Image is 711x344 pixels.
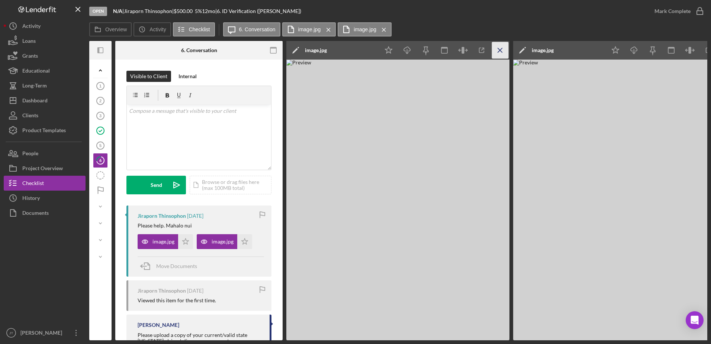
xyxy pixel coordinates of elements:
[113,8,124,14] div: |
[175,71,200,82] button: Internal
[130,71,167,82] div: Visible to Client
[4,78,86,93] button: Long-Term
[4,176,86,191] button: Checklist
[282,22,336,36] button: image.jpg
[189,26,210,32] label: Checklist
[4,206,86,220] button: Documents
[138,213,186,219] div: Jiraporn Thinsophon
[532,47,554,53] div: image.jpg
[4,19,86,34] button: Activity
[223,22,280,36] button: 6. Conversation
[138,234,193,249] button: image.jpg
[99,114,102,118] tspan: 3
[4,146,86,161] button: People
[138,223,192,229] div: Please help. Mahalo nui
[22,191,40,207] div: History
[156,263,197,269] span: Move Documents
[173,22,215,36] button: Checklist
[202,8,215,14] div: 12 mo
[151,176,162,194] div: Send
[22,63,50,80] div: Educational
[149,26,166,32] label: Activity
[93,153,108,168] a: 6
[22,34,36,50] div: Loans
[93,138,108,153] a: 5
[187,288,203,294] time: 2025-08-13 01:25
[298,26,321,32] label: image.jpg
[105,26,127,32] label: Overview
[93,108,108,123] a: 3
[187,213,203,219] time: 2025-08-13 01:29
[4,161,86,176] button: Project Overview
[138,288,186,294] div: Jiraporn Thinsophon
[22,161,63,178] div: Project Overview
[113,8,122,14] b: N/A
[99,99,102,103] tspan: 2
[4,108,86,123] button: Clients
[22,176,44,192] div: Checklist
[215,8,301,14] div: | 6. ID Verification ([PERSON_NAME])
[152,239,174,245] div: image.jpg
[4,191,86,206] button: History
[4,63,86,78] button: Educational
[4,123,86,138] button: Product Templates
[212,239,234,245] div: image.jpg
[89,22,132,36] button: Overview
[133,22,171,36] button: Activity
[178,71,197,82] div: Internal
[89,7,107,16] div: Open
[22,108,38,125] div: Clients
[239,26,276,32] label: 6. Conversation
[22,78,47,95] div: Long-Term
[174,8,195,14] div: $500.00
[654,4,691,19] div: Mark Complete
[4,325,86,340] button: JT[PERSON_NAME]
[22,93,48,110] div: Dashboard
[93,79,108,93] a: 1
[286,60,509,340] img: Preview
[647,4,707,19] button: Mark Complete
[22,48,38,65] div: Grants
[22,123,66,140] div: Product Templates
[305,47,327,53] div: image.jpg
[4,34,86,48] button: Loans
[195,8,202,14] div: 5 %
[124,8,174,14] div: Jiraporn Thinsophon |
[4,93,86,108] button: Dashboard
[138,322,179,328] div: [PERSON_NAME]
[181,47,217,53] div: 6. Conversation
[126,176,186,194] button: Send
[22,19,41,35] div: Activity
[9,331,13,335] text: JT
[126,71,171,82] button: Visible to Client
[138,257,205,275] button: Move Documents
[138,332,262,344] div: Please upload a copy of your current/valid state [US_STATE], driver's license, or passport.
[338,22,392,36] button: image.jpg
[22,206,49,222] div: Documents
[93,93,108,108] a: 2
[99,158,102,163] tspan: 6
[22,146,38,163] div: People
[354,26,376,32] label: image.jpg
[99,143,102,148] tspan: 5
[4,48,86,63] button: Grants
[19,325,67,342] div: [PERSON_NAME]
[197,234,252,249] button: image.jpg
[686,311,704,329] div: Open Intercom Messenger
[138,297,216,303] div: Viewed this item for the first time.
[99,84,102,88] tspan: 1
